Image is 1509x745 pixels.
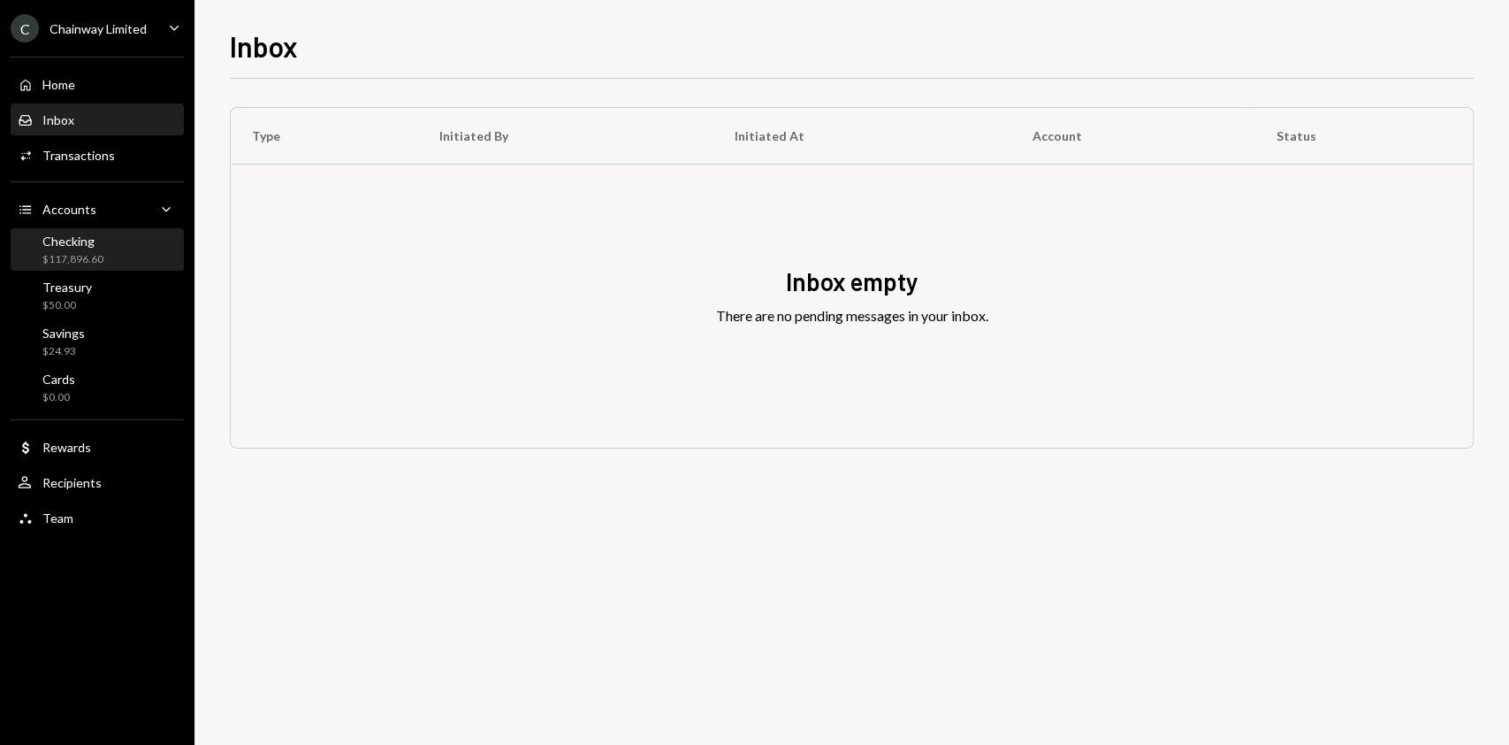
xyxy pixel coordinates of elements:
[716,305,988,326] div: There are no pending messages in your inbox.
[42,390,75,405] div: $0.00
[42,475,102,490] div: Recipients
[713,108,1011,165] th: Initiated At
[42,77,75,92] div: Home
[50,21,147,36] div: Chainway Limited
[42,252,103,267] div: $117,896.60
[11,193,184,225] a: Accounts
[11,139,184,171] a: Transactions
[42,440,91,455] div: Rewards
[231,108,418,165] th: Type
[11,274,184,317] a: Treasury$50.00
[230,28,298,64] h1: Inbox
[42,280,92,295] div: Treasury
[42,344,85,359] div: $24.93
[11,502,184,534] a: Team
[11,228,184,271] a: Checking$117,896.60
[418,108,713,165] th: Initiated By
[11,104,184,135] a: Inbox
[11,320,184,363] a: Savings$24.93
[1254,108,1473,165] th: Status
[42,326,85,341] div: Savings
[42,234,103,249] div: Checking
[42,372,75,387] div: Cards
[11,431,184,463] a: Rewards
[11,466,184,498] a: Recipients
[42,112,74,127] div: Inbox
[786,265,918,299] div: Inbox empty
[11,14,39,42] div: C
[42,148,115,163] div: Transactions
[11,68,184,100] a: Home
[11,366,184,409] a: Cards$0.00
[42,298,92,313] div: $50.00
[42,202,96,217] div: Accounts
[1011,108,1255,165] th: Account
[42,511,73,526] div: Team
